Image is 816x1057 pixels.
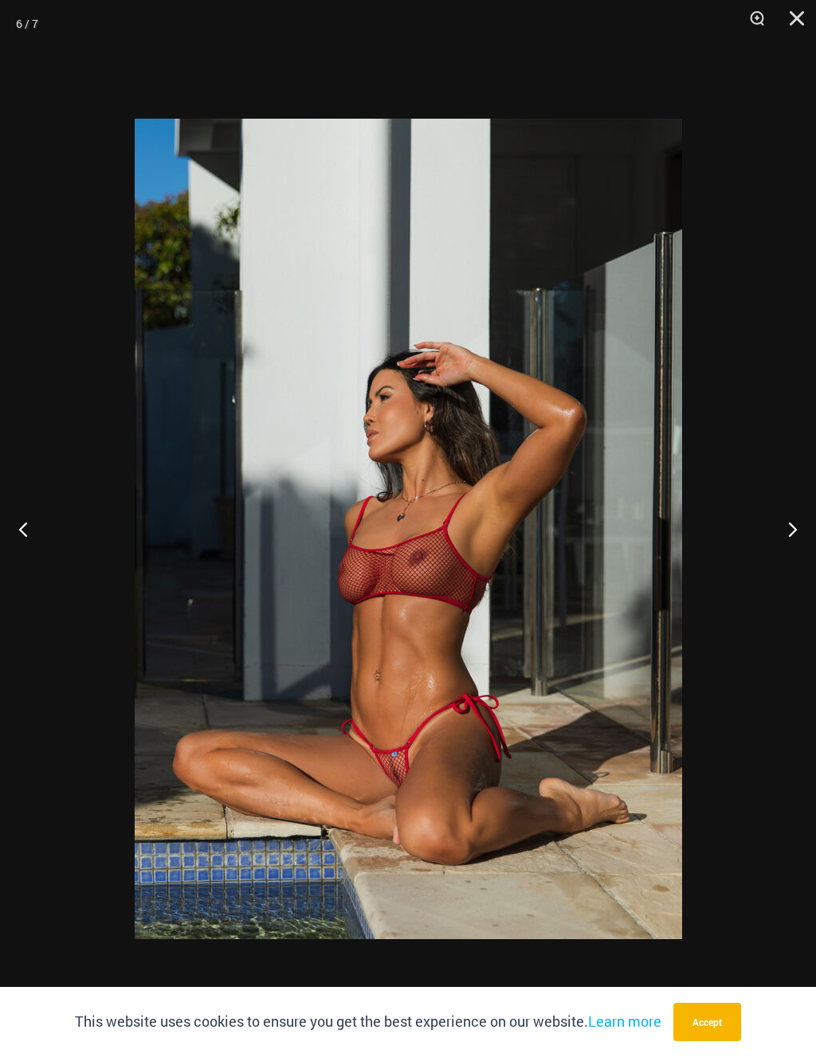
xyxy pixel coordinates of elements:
p: This website uses cookies to ensure you get the best experience on our website. [75,1010,661,1034]
div: 6 / 7 [16,12,38,36]
img: Summer Storm Red 332 Crop Top 456 Micro 01 [135,119,682,939]
a: Learn more [588,1012,661,1031]
button: Accept [673,1003,741,1041]
button: Next [756,489,816,569]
